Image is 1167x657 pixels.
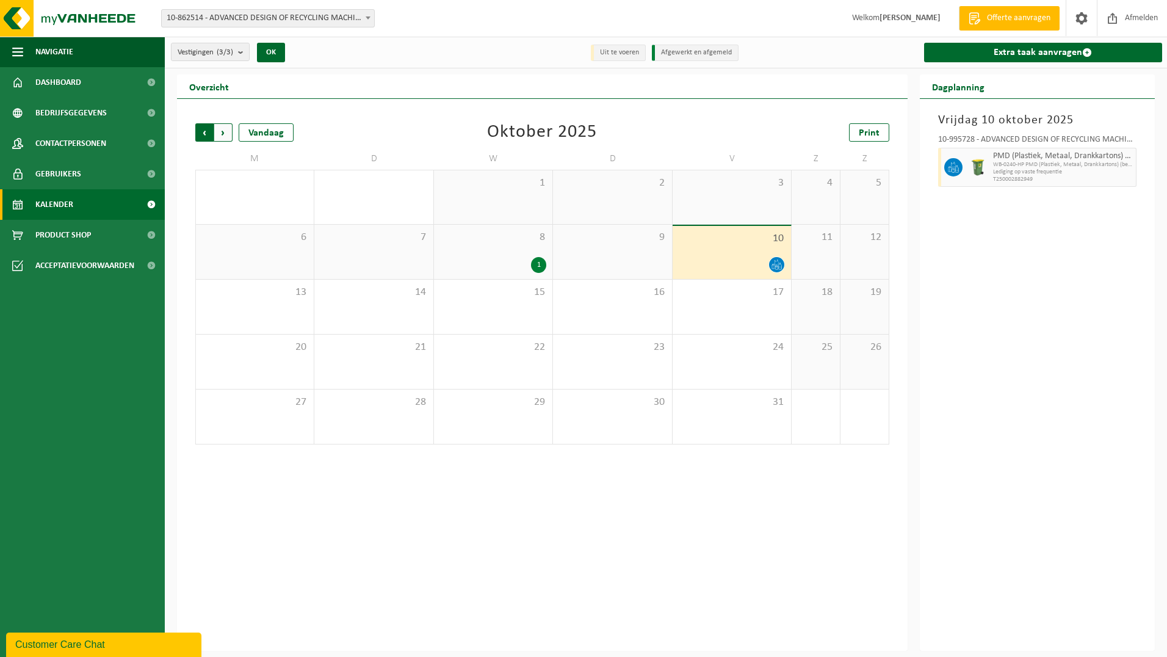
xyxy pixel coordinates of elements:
span: Vorige [195,123,214,142]
span: 7 [320,231,427,244]
td: V [673,148,792,170]
span: 19 [847,286,883,299]
span: Bedrijfsgegevens [35,98,107,128]
count: (3/3) [217,48,233,56]
span: 1 [440,176,546,190]
span: Offerte aanvragen [984,12,1053,24]
td: D [314,148,433,170]
span: 26 [847,341,883,354]
div: 1 [531,257,546,273]
li: Uit te voeren [591,45,646,61]
span: Kalender [35,189,73,220]
h3: Vrijdag 10 oktober 2025 [938,111,1137,129]
a: Extra taak aanvragen [924,43,1163,62]
span: 3 [679,176,785,190]
span: 6 [202,231,308,244]
td: D [553,148,672,170]
span: 13 [202,286,308,299]
span: 20 [202,341,308,354]
span: Acceptatievoorwaarden [35,250,134,281]
span: T250002882949 [993,176,1133,183]
td: Z [840,148,889,170]
button: Vestigingen(3/3) [171,43,250,61]
span: 30 [559,396,665,409]
span: 11 [798,231,834,244]
span: Volgende [214,123,233,142]
span: WB-0240-HP PMD (Plastiek, Metaal, Drankkartons) (bedrijven) [993,161,1133,169]
span: 9 [559,231,665,244]
span: PMD (Plastiek, Metaal, Drankkartons) (bedrijven) [993,151,1133,161]
span: Print [859,128,880,138]
span: 10-862514 - ADVANCED DESIGN OF RECYCLING MACHINES - MENEN [162,10,374,27]
button: OK [257,43,285,62]
span: 22 [440,341,546,354]
span: 5 [847,176,883,190]
span: 2 [559,176,665,190]
strong: [PERSON_NAME] [880,13,941,23]
span: 10-862514 - ADVANCED DESIGN OF RECYCLING MACHINES - MENEN [161,9,375,27]
span: 17 [679,286,785,299]
td: Z [792,148,840,170]
img: WB-0240-HPE-GN-50 [969,158,987,176]
span: 15 [440,286,546,299]
span: 12 [847,231,883,244]
span: Lediging op vaste frequentie [993,169,1133,176]
span: 27 [202,396,308,409]
span: 31 [679,396,785,409]
span: Vestigingen [178,43,233,62]
span: Product Shop [35,220,91,250]
span: 24 [679,341,785,354]
span: 23 [559,341,665,354]
li: Afgewerkt en afgemeld [652,45,739,61]
iframe: chat widget [6,630,204,657]
span: 14 [320,286,427,299]
span: 29 [440,396,546,409]
td: M [195,148,314,170]
span: 28 [320,396,427,409]
span: 16 [559,286,665,299]
a: Print [849,123,889,142]
span: 18 [798,286,834,299]
span: 10 [679,232,785,245]
td: W [434,148,553,170]
span: Gebruikers [35,159,81,189]
a: Offerte aanvragen [959,6,1060,31]
div: 10-995728 - ADVANCED DESIGN OF RECYCLING MACHINES - MENEN [938,136,1137,148]
div: Oktober 2025 [487,123,597,142]
span: 8 [440,231,546,244]
span: Dashboard [35,67,81,98]
h2: Overzicht [177,74,241,98]
div: Vandaag [239,123,294,142]
span: 4 [798,176,834,190]
span: Navigatie [35,37,73,67]
h2: Dagplanning [920,74,997,98]
span: 25 [798,341,834,354]
span: Contactpersonen [35,128,106,159]
span: 21 [320,341,427,354]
